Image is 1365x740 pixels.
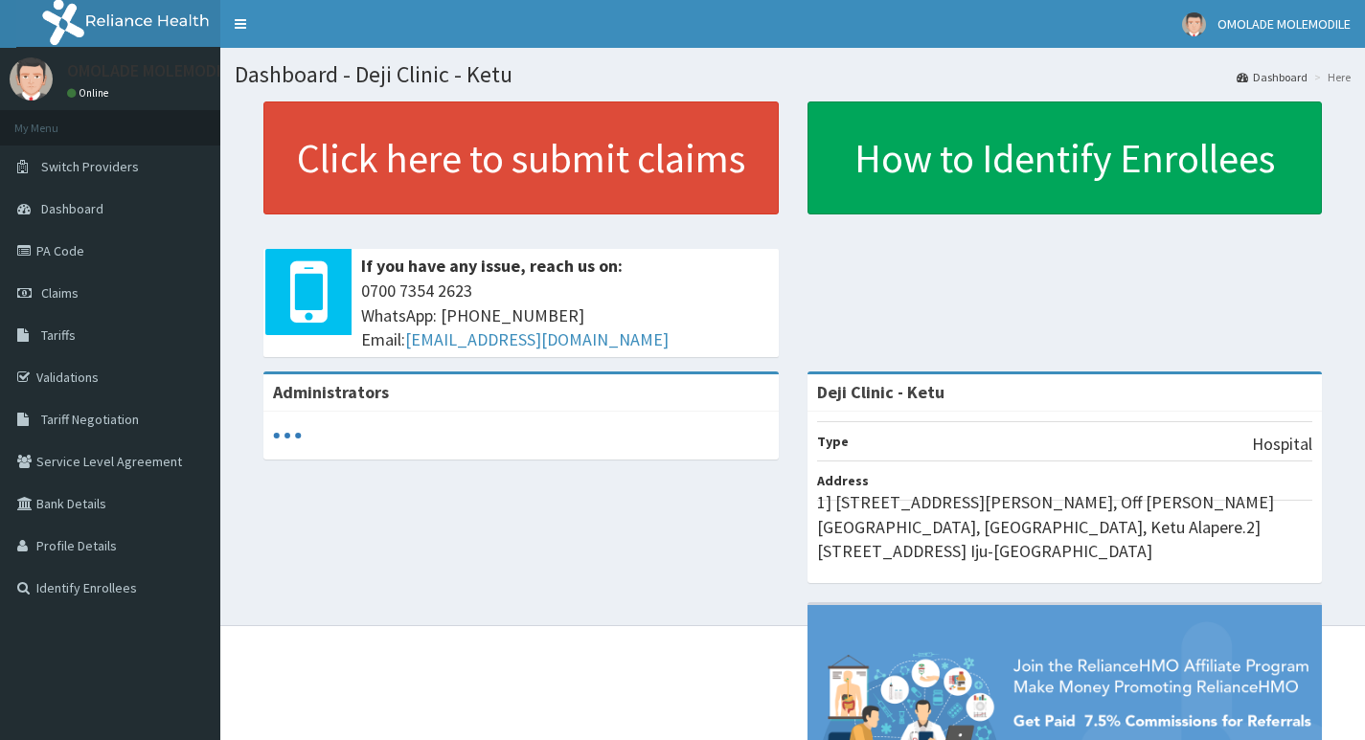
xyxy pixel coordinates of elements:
p: OMOLADE MOLEMODILE [67,62,239,79]
a: Online [67,86,113,100]
b: Administrators [273,381,389,403]
img: User Image [1182,12,1206,36]
img: User Image [10,57,53,101]
p: Hospital [1252,432,1312,457]
b: If you have any issue, reach us on: [361,255,623,277]
h1: Dashboard - Deji Clinic - Ketu [235,62,1351,87]
a: Dashboard [1237,69,1308,85]
span: Switch Providers [41,158,139,175]
span: Tariffs [41,326,76,344]
a: Click here to submit claims [263,101,779,214]
li: Here [1309,69,1351,85]
span: Claims [41,284,79,302]
p: 1] [STREET_ADDRESS][PERSON_NAME], Off [PERSON_NAME][GEOGRAPHIC_DATA], [GEOGRAPHIC_DATA], Ketu Ala... [817,490,1313,564]
span: OMOLADE MOLEMODILE [1217,15,1351,33]
svg: audio-loading [273,421,302,450]
b: Type [817,433,849,450]
a: How to Identify Enrollees [808,101,1323,214]
a: [EMAIL_ADDRESS][DOMAIN_NAME] [405,328,669,350]
span: Dashboard [41,200,103,217]
strong: Deji Clinic - Ketu [817,381,944,403]
span: 0700 7354 2623 WhatsApp: [PHONE_NUMBER] Email: [361,279,769,352]
b: Address [817,472,869,489]
span: Tariff Negotiation [41,411,139,428]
